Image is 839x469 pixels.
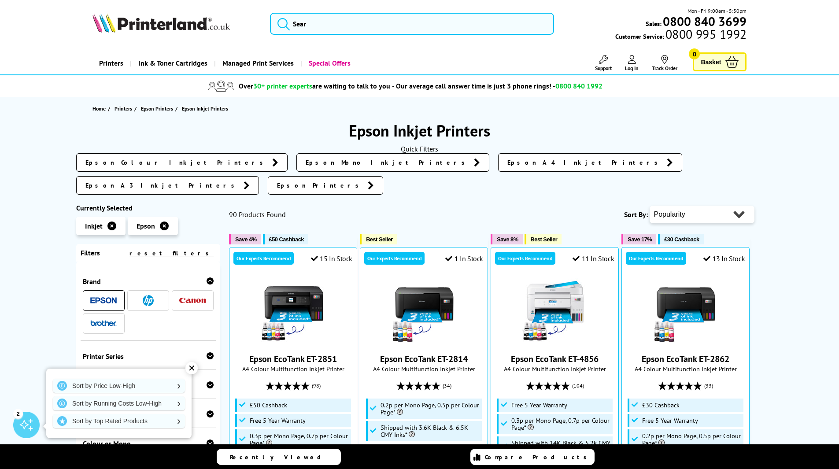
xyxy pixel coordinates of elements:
[366,236,393,243] span: Best Seller
[531,236,558,243] span: Best Seller
[653,278,719,344] img: Epson EcoTank ET-2862
[143,295,154,306] img: HP
[90,295,117,306] a: Epson
[522,337,588,346] a: Epson EcoTank ET-4856
[491,234,522,244] button: Save 8%
[312,377,321,394] span: (98)
[138,52,207,74] span: Ink & Toner Cartridges
[83,277,214,286] div: Brand
[269,236,304,243] span: £50 Cashback
[626,252,686,265] div: Our Experts Recommend
[229,234,261,244] button: Save 4%
[392,81,602,90] span: - Our average call answer time is just 3 phone rings! -
[13,409,23,418] div: 2
[76,176,259,195] a: Epson A3 Inkjet Printers
[470,449,595,465] a: Compare Products
[92,52,130,74] a: Printers
[311,254,352,263] div: 15 In Stock
[642,402,680,409] span: £30 Cashback
[53,396,185,410] a: Sort by Running Costs Low-High
[83,439,214,448] div: Colour or Mono
[306,158,469,167] span: Epson Mono Inkjet Printers
[217,449,341,465] a: Recently Viewed
[443,377,451,394] span: (34)
[573,254,614,263] div: 11 In Stock
[234,365,352,373] span: A4 Colour Multifunction Inkjet Printer
[249,353,337,365] a: Epson EcoTank ET-2851
[642,417,698,424] span: Free 5 Year Warranty
[391,278,457,344] img: Epson EcoTank ET-2814
[115,104,132,113] span: Printers
[233,252,294,265] div: Our Experts Recommend
[360,234,397,244] button: Best Seller
[364,252,425,265] div: Our Experts Recommend
[185,362,198,374] div: ✕
[485,453,591,461] span: Compare Products
[92,104,108,113] a: Home
[658,234,703,244] button: £30 Cashback
[76,153,288,172] a: Epson Colour Inkjet Printers
[621,234,656,244] button: Save 17%
[652,55,677,71] a: Track Order
[76,203,221,212] div: Currently Selected
[365,365,483,373] span: A4 Colour Multifunction Inkjet Printer
[701,56,721,68] span: Basket
[662,17,747,26] a: 0800 840 3699
[230,453,330,461] span: Recently Viewed
[595,65,612,71] span: Support
[626,365,745,373] span: A4 Colour Multifunction Inkjet Printer
[628,236,652,243] span: Save 17%
[129,249,214,257] a: reset filters
[115,104,134,113] a: Printers
[615,30,747,41] span: Customer Service:
[495,252,555,265] div: Our Experts Recommend
[687,7,747,15] span: Mon - Fri 9:00am - 5:30pm
[182,105,228,112] span: Epson Inkjet Printers
[92,13,230,33] img: Printerland Logo
[214,52,300,74] a: Managed Print Services
[90,297,117,304] img: Epson
[92,13,259,34] a: Printerland Logo
[495,365,614,373] span: A4 Colour Multifunction Inkjet Printer
[572,377,584,394] span: (104)
[250,417,306,424] span: Free 5 Year Warranty
[253,81,312,90] span: 30+ printer experts
[137,222,155,230] span: Epson
[624,210,648,219] span: Sort By:
[507,158,662,167] span: Epson A4 Inkjet Printers
[663,13,747,30] b: 0800 840 3699
[85,222,103,230] span: Inkjet
[625,65,639,71] span: Log In
[235,236,256,243] span: Save 4%
[277,181,363,190] span: Epson Printers
[522,278,588,344] img: Epson EcoTank ET-4856
[704,377,713,394] span: (33)
[135,295,161,306] a: HP
[90,320,117,326] img: Brother
[250,402,287,409] span: £50 Cashback
[380,353,468,365] a: Epson EcoTank ET-2814
[498,153,682,172] a: Epson A4 Inkjet Printers
[381,424,480,438] span: Shipped with 3.6K Black & 6.5K CMY Inks*
[85,181,239,190] span: Epson A3 Inkjet Printers
[664,236,699,243] span: £30 Cashback
[85,158,268,167] span: Epson Colour Inkjet Printers
[141,104,175,113] a: Epson Printers
[296,153,489,172] a: Epson Mono Inkjet Printers
[130,52,214,74] a: Ink & Toner Cartridges
[693,52,747,71] a: Basket 0
[595,55,612,71] a: Support
[646,19,662,28] span: Sales:
[625,55,639,71] a: Log In
[653,337,719,346] a: Epson EcoTank ET-2862
[300,52,357,74] a: Special Offers
[53,379,185,393] a: Sort by Price Low-High
[664,30,747,38] span: 0800 995 1992
[525,234,562,244] button: Best Seller
[179,298,206,303] img: Canon
[229,210,286,219] span: 90 Products Found
[270,13,554,35] input: Sear
[81,248,100,257] span: Filters
[511,402,567,409] span: Free 5 Year Warranty
[83,352,214,361] div: Printer Series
